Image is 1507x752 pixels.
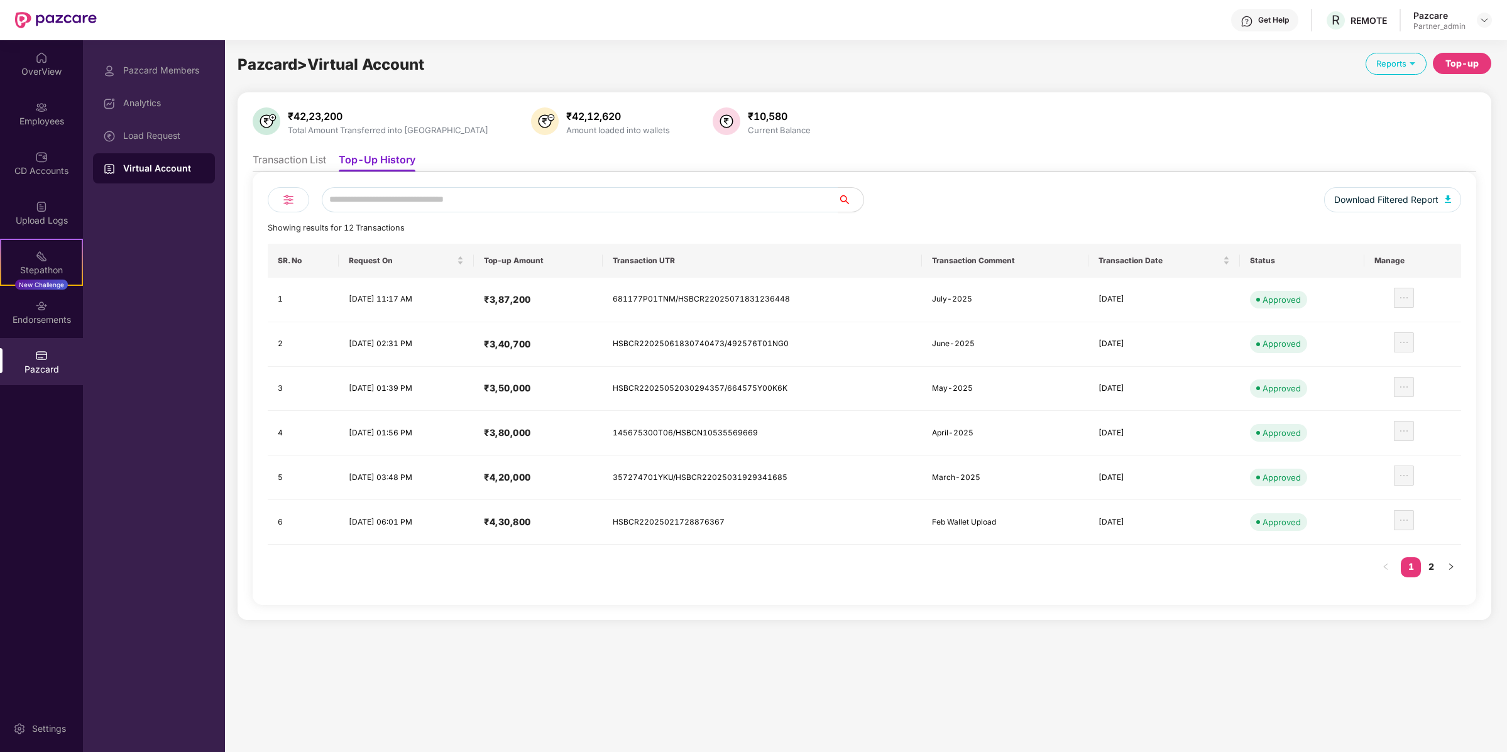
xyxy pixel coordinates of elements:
th: Top-up Amount [474,244,603,278]
td: [DATE] [1088,455,1240,500]
h4: ₹3,87,200 [484,293,593,306]
h4: ₹3,40,700 [484,338,593,351]
img: svg+xml;base64,PHN2ZyBpZD0iRW1wbG95ZWVzIiB4bWxucz0iaHR0cDovL3d3dy53My5vcmcvMjAwMC9zdmciIHdpZHRoPS... [35,101,48,114]
li: Transaction List [253,153,326,172]
li: Top-Up History [339,153,415,172]
span: Transaction Date [1099,256,1220,266]
li: 1 [1401,557,1421,577]
img: svg+xml;base64,PHN2ZyBpZD0iRW5kb3JzZW1lbnRzIiB4bWxucz0iaHR0cDovL3d3dy53My5vcmcvMjAwMC9zdmciIHdpZH... [35,300,48,312]
img: svg+xml;base64,PHN2ZyBpZD0iTG9hZF9SZXF1ZXN0IiBkYXRhLW5hbWU9IkxvYWQgUmVxdWVzdCIgeG1sbnM9Imh0dHA6Ly... [103,130,116,143]
td: 4 [268,411,339,455]
div: Approved [1263,382,1301,395]
th: Request On [339,244,474,278]
th: Manage [1364,244,1461,278]
div: Load Request [123,131,205,141]
img: svg+xml;base64,PHN2ZyB4bWxucz0iaHR0cDovL3d3dy53My5vcmcvMjAwMC9zdmciIHdpZHRoPSIyNCIgaGVpZ2h0PSIyNC... [281,192,296,207]
h4: ₹3,80,000 [484,427,593,439]
td: [DATE] [1088,367,1240,411]
div: Amount loaded into wallets [564,125,672,135]
img: svg+xml;base64,PHN2ZyB4bWxucz0iaHR0cDovL3d3dy53My5vcmcvMjAwMC9zdmciIHdpZHRoPSIyMSIgaGVpZ2h0PSIyMC... [35,250,48,263]
div: May-2025 [932,383,1053,395]
div: Get Help [1258,15,1289,25]
span: left [1382,563,1389,570]
button: ellipsis [1394,421,1414,441]
img: svg+xml;base64,PHN2ZyBpZD0iU2V0dGluZy0yMHgyMCIgeG1sbnM9Imh0dHA6Ly93d3cudzMub3JnLzIwMDAvc3ZnIiB3aW... [13,722,26,735]
div: REMOTE [1351,14,1387,26]
td: 357274701YKU/HSBCR22025031929341685 [603,455,921,500]
div: April-2025 [932,427,1053,439]
th: Status [1240,244,1365,278]
img: svg+xml;base64,PHN2ZyBpZD0iQ0RfQWNjb3VudHMiIGRhdGEtbmFtZT0iQ0QgQWNjb3VudHMiIHhtbG5zPSJodHRwOi8vd3... [35,151,48,163]
div: Approved [1263,293,1301,306]
li: 2 [1421,557,1441,577]
img: svg+xml;base64,PHN2ZyB4bWxucz0iaHR0cDovL3d3dy53My5vcmcvMjAwMC9zdmciIHhtbG5zOnhsaW5rPSJodHRwOi8vd3... [1445,195,1451,203]
td: [DATE] [1088,411,1240,455]
img: svg+xml;base64,PHN2ZyBpZD0iVXBsb2FkX0xvZ3MiIGRhdGEtbmFtZT0iVXBsb2FkIExvZ3MiIHhtbG5zPSJodHRwOi8vd3... [35,200,48,213]
td: 3 [268,367,339,411]
img: svg+xml;base64,PHN2ZyBpZD0iUGF6Y2FyZCIgeG1sbnM9Imh0dHA6Ly93d3cudzMub3JnLzIwMDAvc3ZnIiB3aWR0aD0iMj... [35,349,48,362]
div: Virtual Account [123,162,205,175]
td: [DATE] 03:48 PM [339,455,474,500]
img: svg+xml;base64,PHN2ZyBpZD0iSGVscC0zMngzMiIgeG1sbnM9Imh0dHA6Ly93d3cudzMub3JnLzIwMDAvc3ZnIiB3aWR0aD... [1241,15,1253,28]
img: svg+xml;base64,PHN2ZyB4bWxucz0iaHR0cDovL3d3dy53My5vcmcvMjAwMC9zdmciIHdpZHRoPSIxOSIgaGVpZ2h0PSIxOS... [1406,57,1418,69]
img: svg+xml;base64,PHN2ZyBpZD0iRHJvcGRvd24tMzJ4MzIiIHhtbG5zPSJodHRwOi8vd3d3LnczLm9yZy8yMDAwL3N2ZyIgd2... [1479,15,1489,25]
td: HSBCR22025021728876367 [603,500,921,545]
span: right [1447,563,1455,570]
div: July-2025 [932,293,1053,305]
span: Pazcard > Virtual Account [238,55,424,74]
img: New Pazcare Logo [15,12,97,28]
button: search [838,187,864,212]
td: 6 [268,500,339,545]
div: ₹42,23,200 [285,110,491,123]
td: HSBCR22025061830740473/492576T01NG0 [603,322,921,367]
td: [DATE] 11:17 AM [339,278,474,322]
div: Feb Wallet Upload [932,516,1053,528]
a: 2 [1421,557,1441,576]
span: Download Filtered Report [1334,193,1438,207]
div: ₹42,12,620 [564,110,672,123]
button: Download Filtered Report [1324,187,1461,212]
button: ellipsis [1394,377,1414,397]
div: Settings [28,722,70,735]
td: 145675300T06/HSBCN10535569669 [603,411,921,455]
a: 1 [1401,557,1421,576]
div: New Challenge [15,280,68,290]
img: svg+xml;base64,PHN2ZyB4bWxucz0iaHR0cDovL3d3dy53My5vcmcvMjAwMC9zdmciIHhtbG5zOnhsaW5rPSJodHRwOi8vd3... [253,107,280,135]
img: svg+xml;base64,PHN2ZyBpZD0iUHJvZmlsZSIgeG1sbnM9Imh0dHA6Ly93d3cudzMub3JnLzIwMDAvc3ZnIiB3aWR0aD0iMj... [103,65,116,77]
div: Reports [1366,53,1427,75]
button: ellipsis [1394,466,1414,486]
td: 681177P01TNM/HSBCR22025071831236448 [603,278,921,322]
button: ellipsis [1394,288,1414,308]
div: Approved [1263,337,1301,350]
img: svg+xml;base64,PHN2ZyBpZD0iSG9tZSIgeG1sbnM9Imh0dHA6Ly93d3cudzMub3JnLzIwMDAvc3ZnIiB3aWR0aD0iMjAiIG... [35,52,48,64]
td: [DATE] [1088,500,1240,545]
div: Pazcard Members [123,65,205,75]
img: svg+xml;base64,PHN2ZyB4bWxucz0iaHR0cDovL3d3dy53My5vcmcvMjAwMC9zdmciIHdpZHRoPSIzNiIgaGVpZ2h0PSIzNi... [713,107,740,135]
div: Analytics [123,98,205,108]
td: [DATE] 01:56 PM [339,411,474,455]
td: [DATE] 02:31 PM [339,322,474,367]
div: Approved [1263,471,1301,484]
button: ellipsis [1394,510,1414,530]
div: Stepathon [1,264,82,276]
button: right [1441,557,1461,577]
li: Previous Page [1376,557,1396,577]
td: [DATE] [1088,322,1240,367]
img: svg+xml;base64,PHN2ZyB4bWxucz0iaHR0cDovL3d3dy53My5vcmcvMjAwMC9zdmciIHhtbG5zOnhsaW5rPSJodHRwOi8vd3... [531,107,559,135]
li: Next Page [1441,557,1461,577]
button: left [1376,557,1396,577]
div: Approved [1263,516,1301,528]
div: Approved [1263,427,1301,439]
span: Request On [349,256,454,266]
th: Transaction Comment [922,244,1088,278]
div: Top-up [1445,57,1479,70]
th: Transaction UTR [603,244,921,278]
img: svg+xml;base64,PHN2ZyBpZD0iRGFzaGJvYXJkIiB4bWxucz0iaHR0cDovL3d3dy53My5vcmcvMjAwMC9zdmciIHdpZHRoPS... [103,97,116,110]
td: 5 [268,455,339,500]
div: Total Amount Transferred into [GEOGRAPHIC_DATA] [285,125,491,135]
div: Pazcare [1413,9,1466,21]
div: March-2025 [932,472,1053,484]
div: Current Balance [745,125,813,135]
td: 1 [268,278,339,322]
h4: ₹4,30,800 [484,516,593,528]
